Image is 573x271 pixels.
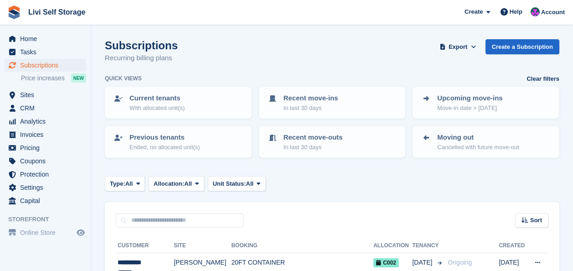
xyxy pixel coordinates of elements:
[448,259,472,266] span: Ongoing
[5,128,86,141] a: menu
[413,127,558,157] a: Moving out Cancelled with future move-out
[20,59,75,72] span: Subscriptions
[5,102,86,115] a: menu
[5,32,86,45] a: menu
[106,88,251,118] a: Current tenants With allocated unit(s)
[21,74,65,83] span: Price increases
[373,258,399,267] span: C002
[208,176,266,191] button: Unit Status: All
[129,93,185,104] p: Current tenants
[20,46,75,58] span: Tasks
[260,88,405,118] a: Recent move-ins In last 30 days
[21,73,86,83] a: Price increases NEW
[284,93,338,104] p: Recent move-ins
[20,226,75,239] span: Online Store
[129,143,200,152] p: Ended, no allocated unit(s)
[284,104,338,113] p: In last 30 days
[20,194,75,207] span: Capital
[527,74,559,83] a: Clear filters
[499,239,527,253] th: Created
[184,179,192,188] span: All
[246,179,254,188] span: All
[20,155,75,167] span: Coupons
[531,7,540,16] img: Graham Cameron
[5,181,86,194] a: menu
[449,42,467,52] span: Export
[5,168,86,181] a: menu
[530,216,542,225] span: Sort
[5,59,86,72] a: menu
[105,176,145,191] button: Type: All
[412,239,444,253] th: Tenancy
[71,73,86,83] div: NEW
[5,89,86,101] a: menu
[20,141,75,154] span: Pricing
[437,132,519,143] p: Moving out
[106,127,251,157] a: Previous tenants Ended, no allocated unit(s)
[20,102,75,115] span: CRM
[260,127,405,157] a: Recent move-outs In last 30 days
[231,239,373,253] th: Booking
[20,32,75,45] span: Home
[174,239,231,253] th: Site
[125,179,133,188] span: All
[129,132,200,143] p: Previous tenants
[541,8,565,17] span: Account
[129,104,185,113] p: With allocated unit(s)
[373,239,412,253] th: Allocation
[7,5,21,19] img: stora-icon-8386f47178a22dfd0bd8f6a31ec36ba5ce8667c1dd55bd0f319d3a0aa187defe.svg
[413,88,558,118] a: Upcoming move-ins Move-in date > [DATE]
[105,74,142,83] h6: Quick views
[5,46,86,58] a: menu
[5,115,86,128] a: menu
[5,141,86,154] a: menu
[20,128,75,141] span: Invoices
[20,168,75,181] span: Protection
[213,179,246,188] span: Unit Status:
[437,93,502,104] p: Upcoming move-ins
[149,176,204,191] button: Allocation: All
[8,215,91,224] span: Storefront
[20,89,75,101] span: Sites
[438,39,478,54] button: Export
[25,5,89,20] a: Livi Self Storage
[154,179,184,188] span: Allocation:
[284,143,343,152] p: In last 30 days
[437,104,502,113] p: Move-in date > [DATE]
[510,7,522,16] span: Help
[5,194,86,207] a: menu
[465,7,483,16] span: Create
[105,39,178,52] h1: Subscriptions
[20,181,75,194] span: Settings
[5,155,86,167] a: menu
[5,226,86,239] a: menu
[105,53,178,63] p: Recurring billing plans
[116,239,174,253] th: Customer
[437,143,519,152] p: Cancelled with future move-out
[110,179,125,188] span: Type:
[284,132,343,143] p: Recent move-outs
[75,227,86,238] a: Preview store
[485,39,559,54] a: Create a Subscription
[412,258,434,267] span: [DATE]
[20,115,75,128] span: Analytics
